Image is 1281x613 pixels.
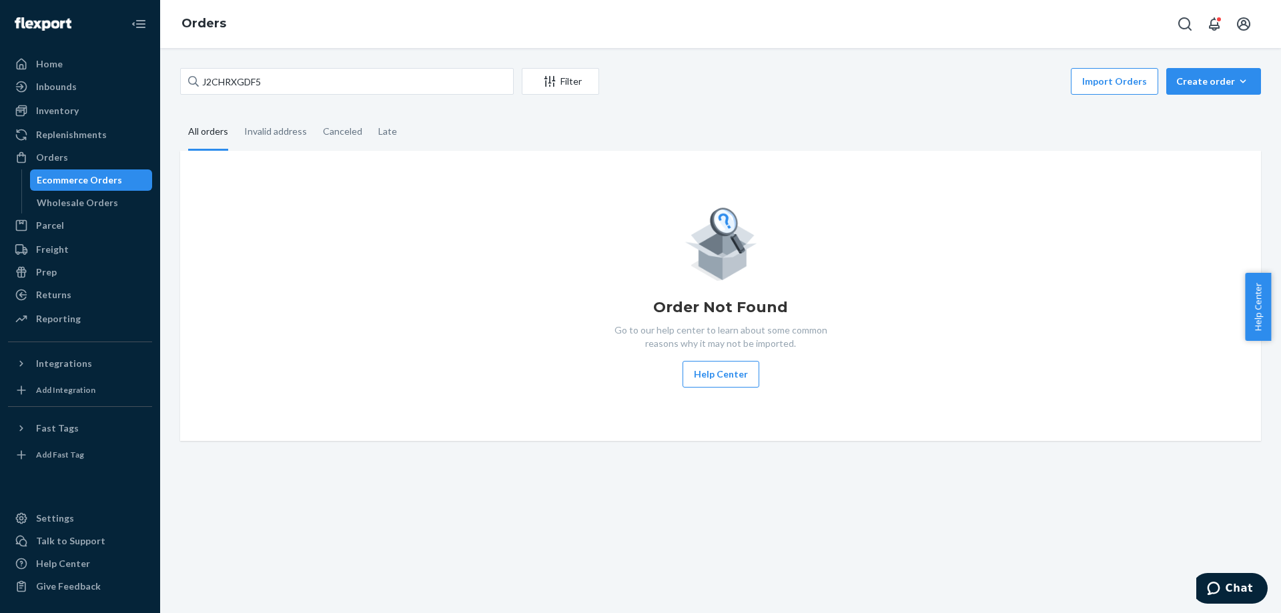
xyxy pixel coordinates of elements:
input: Search orders [180,68,514,95]
h1: Order Not Found [653,297,788,318]
button: Give Feedback [8,576,152,597]
div: Reporting [36,312,81,326]
iframe: Opens a widget where you can chat to one of our agents [1196,573,1268,606]
a: Wholesale Orders [30,192,153,213]
button: Close Navigation [125,11,152,37]
ol: breadcrumbs [171,5,237,43]
a: Replenishments [8,124,152,145]
a: Add Fast Tag [8,444,152,466]
div: All orders [188,114,228,151]
div: Freight [36,243,69,256]
div: Prep [36,265,57,279]
div: Create order [1176,75,1251,88]
a: Ecommerce Orders [30,169,153,191]
div: Fast Tags [36,422,79,435]
div: Wholesale Orders [37,196,118,209]
div: Settings [36,512,74,525]
button: Help Center [683,361,759,388]
button: Import Orders [1071,68,1158,95]
div: Inventory [36,104,79,117]
div: Returns [36,288,71,301]
button: Open notifications [1201,11,1228,37]
div: Orders [36,151,68,164]
button: Help Center [1245,273,1271,341]
div: Add Fast Tag [36,449,84,460]
div: Talk to Support [36,534,105,548]
button: Talk to Support [8,530,152,552]
p: Go to our help center to learn about some common reasons why it may not be imported. [604,324,837,350]
div: Replenishments [36,128,107,141]
div: Canceled [323,114,362,149]
a: Orders [181,16,226,31]
div: Integrations [36,357,92,370]
img: Empty list [685,204,757,281]
a: Add Integration [8,380,152,401]
img: Flexport logo [15,17,71,31]
a: Settings [8,508,152,529]
div: Parcel [36,219,64,232]
a: Prep [8,261,152,283]
button: Open Search Box [1172,11,1198,37]
a: Home [8,53,152,75]
button: Integrations [8,353,152,374]
div: Help Center [36,557,90,570]
div: Ecommerce Orders [37,173,122,187]
div: Invalid address [244,114,307,149]
div: Home [36,57,63,71]
div: Give Feedback [36,580,101,593]
div: Late [378,114,397,149]
a: Inventory [8,100,152,121]
a: Help Center [8,553,152,574]
button: Fast Tags [8,418,152,439]
button: Create order [1166,68,1261,95]
a: Orders [8,147,152,168]
a: Returns [8,284,152,305]
button: Filter [522,68,599,95]
a: Freight [8,239,152,260]
div: Filter [522,75,598,88]
div: Add Integration [36,384,95,396]
button: Open account menu [1230,11,1257,37]
a: Parcel [8,215,152,236]
a: Reporting [8,308,152,330]
div: Inbounds [36,80,77,93]
a: Inbounds [8,76,152,97]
